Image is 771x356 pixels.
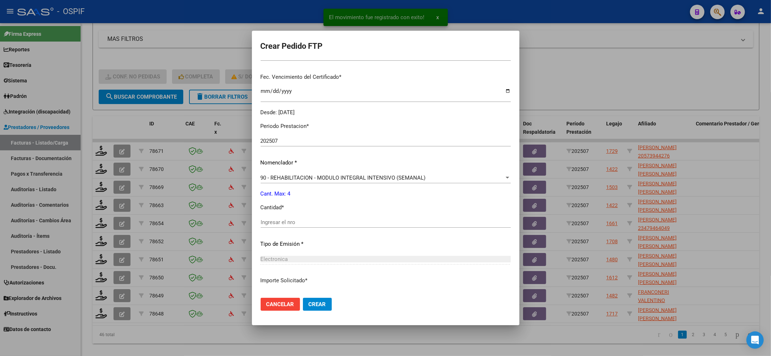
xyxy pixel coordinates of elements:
[261,39,511,53] h2: Crear Pedido FTP
[309,301,326,308] span: Crear
[261,256,288,262] span: Electronica
[261,122,511,130] p: Periodo Prestacion
[261,298,300,311] button: Cancelar
[261,240,511,248] p: Tipo de Emisión *
[261,203,511,212] p: Cantidad
[261,190,511,198] p: Cant. Max: 4
[261,276,511,285] p: Importe Solicitado
[261,73,511,81] p: Fec. Vencimiento del Certificado
[261,159,511,167] p: Nomenclador *
[261,108,511,117] div: Desde: [DATE]
[266,301,294,308] span: Cancelar
[746,331,764,349] div: Open Intercom Messenger
[261,175,426,181] span: 90 - REHABILITACION - MODULO INTEGRAL INTENSIVO (SEMANAL)
[303,298,332,311] button: Crear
